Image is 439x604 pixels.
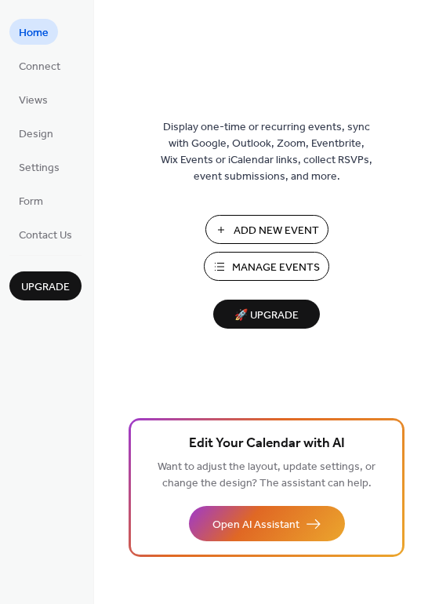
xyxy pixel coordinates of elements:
[9,86,57,112] a: Views
[21,279,70,296] span: Upgrade
[19,25,49,42] span: Home
[9,19,58,45] a: Home
[19,227,72,244] span: Contact Us
[213,300,320,329] button: 🚀 Upgrade
[9,154,69,180] a: Settings
[212,517,299,533] span: Open AI Assistant
[9,120,63,146] a: Design
[204,252,329,281] button: Manage Events
[19,126,53,143] span: Design
[158,457,376,494] span: Want to adjust the layout, update settings, or change the design? The assistant can help.
[189,433,345,455] span: Edit Your Calendar with AI
[9,187,53,213] a: Form
[19,194,43,210] span: Form
[9,221,82,247] a: Contact Us
[9,53,70,78] a: Connect
[232,260,320,276] span: Manage Events
[234,223,319,239] span: Add New Event
[19,160,60,176] span: Settings
[19,93,48,109] span: Views
[9,271,82,300] button: Upgrade
[223,305,310,326] span: 🚀 Upgrade
[19,59,60,75] span: Connect
[189,506,345,541] button: Open AI Assistant
[205,215,328,244] button: Add New Event
[161,119,372,185] span: Display one-time or recurring events, sync with Google, Outlook, Zoom, Eventbrite, Wix Events or ...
